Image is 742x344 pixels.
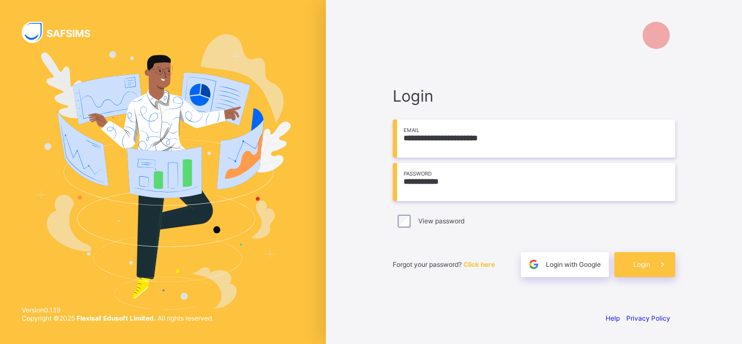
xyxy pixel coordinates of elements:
[546,260,601,268] span: Login with Google
[418,217,464,225] label: View password
[22,22,103,43] img: SAFSIMS Logo
[393,86,675,105] span: Login
[633,260,650,268] span: Login
[626,314,670,322] a: Privacy Policy
[393,260,495,268] span: Forgot your password?
[35,34,291,309] img: Hero Image
[22,306,213,314] span: Version 0.1.19
[463,260,495,268] a: Click here
[527,258,540,271] img: google.396cfc9801f0270233282035f929180a.svg
[606,314,620,322] a: Help
[77,314,156,322] strong: Flexisaf Edusoft Limited.
[22,314,213,322] span: Copyright © 2025 All rights reserved.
